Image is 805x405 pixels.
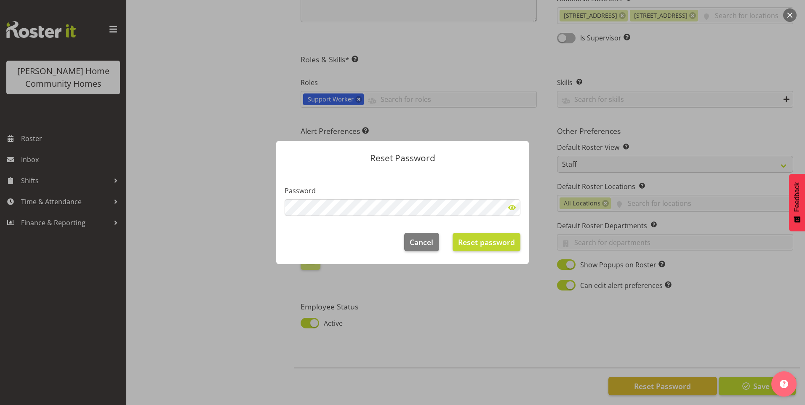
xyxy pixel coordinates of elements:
[789,174,805,231] button: Feedback - Show survey
[458,237,515,248] span: Reset password
[285,186,520,196] label: Password
[285,154,520,163] p: Reset Password
[404,233,439,251] button: Cancel
[780,380,788,388] img: help-xxl-2.png
[793,182,801,212] span: Feedback
[453,233,520,251] button: Reset password
[410,237,433,248] span: Cancel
